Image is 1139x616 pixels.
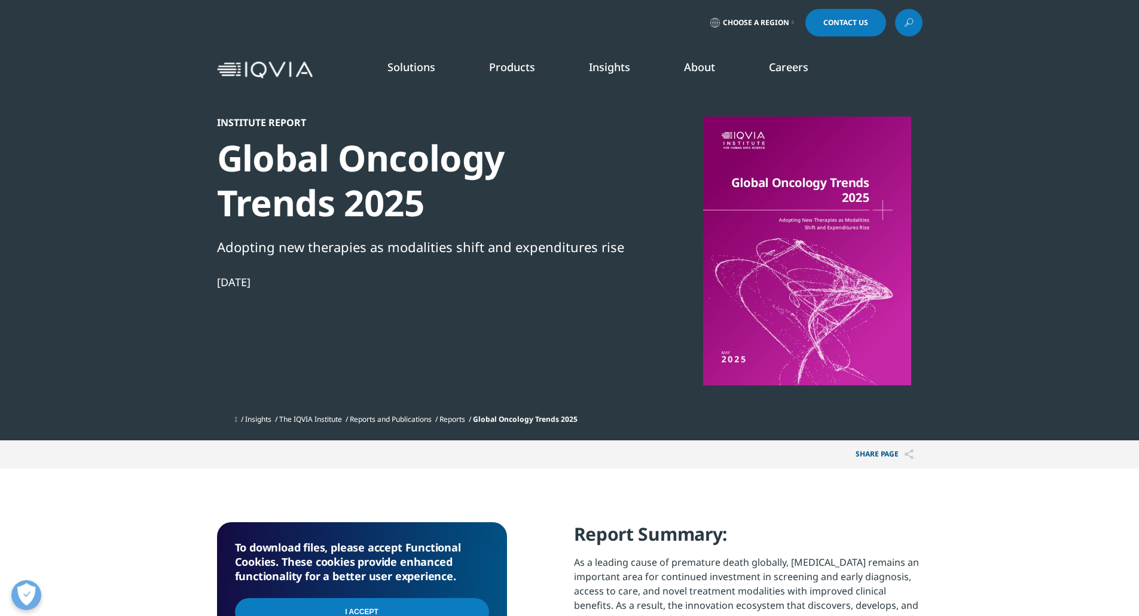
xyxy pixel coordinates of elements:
[350,414,432,424] a: Reports and Publications
[589,60,630,74] a: Insights
[723,18,789,27] span: Choose a Region
[684,60,715,74] a: About
[823,19,868,26] span: Contact Us
[217,275,627,289] div: [DATE]
[847,440,923,468] p: Share PAGE
[387,60,435,74] a: Solutions
[847,440,923,468] button: Share PAGEShare PAGE
[279,414,342,424] a: The IQVIA Institute
[439,414,465,424] a: Reports
[473,414,578,424] span: Global Oncology Trends 2025
[769,60,808,74] a: Careers
[11,580,41,610] button: Open Preferences
[574,522,923,555] h4: Report Summary:
[217,136,627,225] div: Global Oncology Trends 2025
[217,117,627,128] div: Institute Report
[805,9,886,36] a: Contact Us
[235,540,489,583] h5: To download files, please accept Functional Cookies. These cookies provide enhanced functionality...
[217,237,627,257] div: Adopting new therapies as modalities shift and expenditures rise
[489,60,535,74] a: Products
[905,449,914,459] img: Share PAGE
[245,414,271,424] a: Insights
[217,62,313,79] img: IQVIA Healthcare Information Technology and Pharma Clinical Research Company
[317,42,923,98] nav: Primary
